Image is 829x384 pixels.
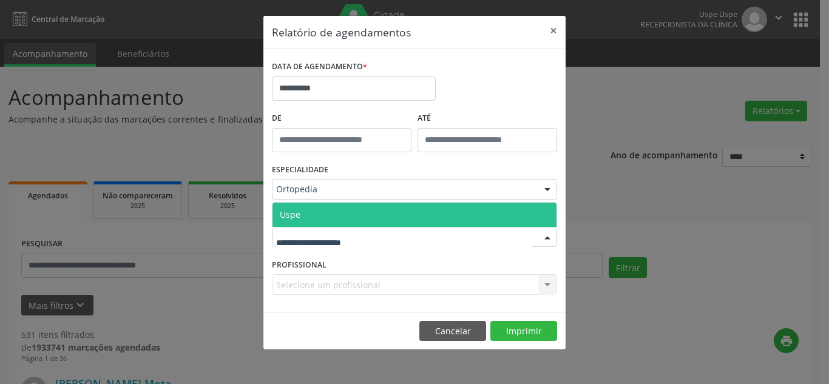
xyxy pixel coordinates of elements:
[280,209,300,220] span: Uspe
[419,321,486,342] button: Cancelar
[418,109,557,128] label: ATÉ
[272,24,411,40] h5: Relatório de agendamentos
[272,255,327,274] label: PROFISSIONAL
[490,321,557,342] button: Imprimir
[541,16,566,45] button: Close
[272,161,328,180] label: ESPECIALIDADE
[276,183,532,195] span: Ortopedia
[272,109,411,128] label: De
[272,58,367,76] label: DATA DE AGENDAMENTO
